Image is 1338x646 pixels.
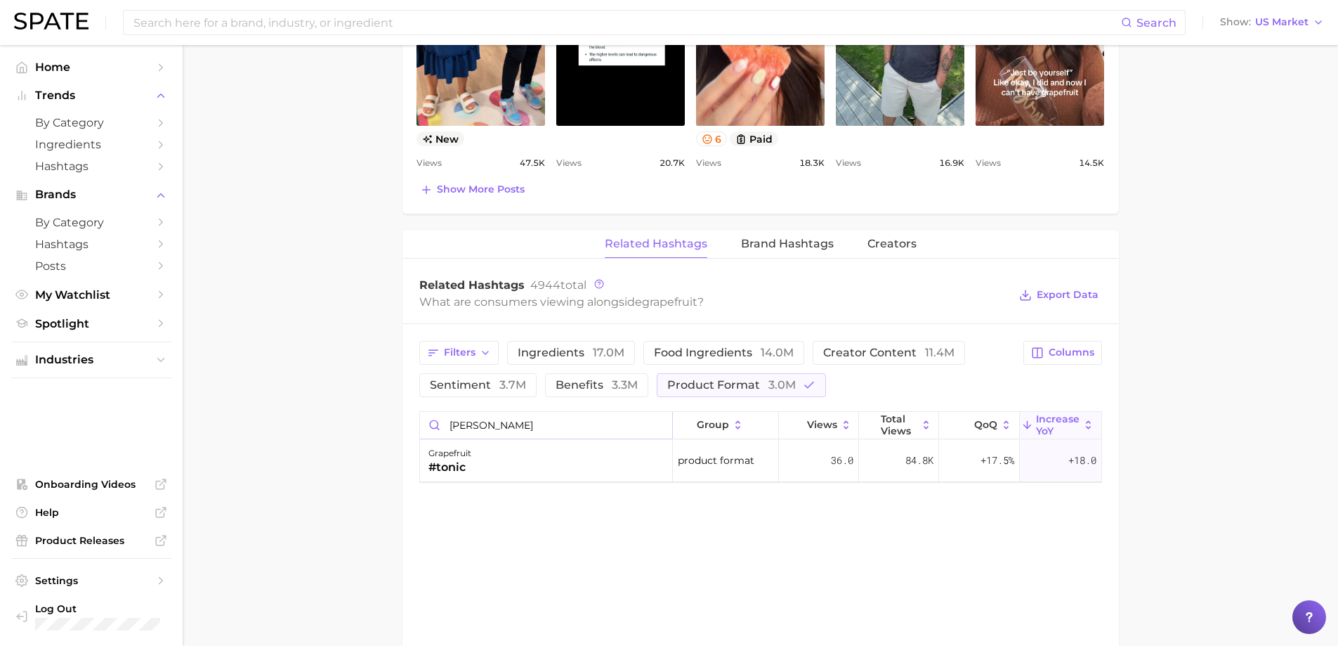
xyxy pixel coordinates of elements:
[11,570,171,591] a: Settings
[530,278,586,292] span: total
[420,440,1101,482] button: grapefruit#tonicproduct format36.084.8k+17.5%+18.0
[779,412,859,439] button: Views
[11,233,171,255] a: Hashtags
[444,347,475,358] span: Filters
[11,313,171,335] a: Spotlight
[11,474,171,495] a: Onboarding Videos
[939,412,1019,439] button: QoQ
[799,155,825,172] span: 18.3k
[35,478,147,491] span: Onboarding Videos
[741,238,834,250] span: Brand Hashtags
[35,89,147,102] span: Trends
[1136,16,1176,30] span: Search
[974,419,997,430] span: QoQ
[419,278,525,292] span: Related Hashtags
[11,212,171,233] a: by Category
[35,60,147,74] span: Home
[1220,18,1251,26] span: Show
[518,347,624,358] span: ingredients
[530,278,560,292] span: 4944
[761,346,794,359] span: 14.0m
[730,131,778,146] button: paid
[612,378,638,392] span: 3.3m
[1037,289,1098,301] span: Export Data
[980,452,1014,469] span: +17.5%
[807,419,837,430] span: Views
[14,13,88,30] img: SPATE
[132,11,1121,34] input: Search here for a brand, industry, or ingredient
[867,238,917,250] span: Creators
[1036,413,1080,436] span: increase YoY
[768,378,796,392] span: 3.0m
[660,155,685,172] span: 20.7k
[1049,347,1094,358] span: Columns
[1023,341,1101,365] button: Columns
[437,183,525,195] span: Show more posts
[11,255,171,277] a: Posts
[1020,412,1101,439] button: increase YoY
[696,131,728,146] button: 6
[11,502,171,523] a: Help
[11,184,171,205] button: Brands
[1079,155,1104,172] span: 14.5k
[1216,13,1327,32] button: ShowUS Market
[11,134,171,155] a: Ingredients
[697,419,729,430] span: group
[520,155,545,172] span: 47.5k
[11,85,171,106] button: Trends
[35,138,147,151] span: Ingredients
[35,188,147,201] span: Brands
[417,180,528,200] button: Show more posts
[696,155,721,172] span: Views
[11,598,171,635] a: Log out. Currently logged in with e-mail laura.epstein@givaudan.com.
[831,452,853,469] span: 36.0
[976,155,1001,172] span: Views
[11,56,171,78] a: Home
[823,347,955,358] span: creator content
[35,534,147,547] span: Product Releases
[654,347,794,358] span: food ingredients
[593,346,624,359] span: 17.0m
[11,530,171,551] a: Product Releases
[420,412,673,439] input: Search in category
[428,445,471,462] div: grapefruit
[419,292,1009,311] div: What are consumers viewing alongside ?
[673,412,779,439] button: group
[417,131,465,146] span: new
[417,155,442,172] span: Views
[605,238,707,250] span: Related Hashtags
[1016,285,1101,305] button: Export Data
[1068,452,1096,469] span: +18.0
[859,412,939,439] button: Total Views
[642,295,697,309] span: grapefruit
[667,380,796,391] span: product format
[35,506,147,519] span: Help
[428,459,471,476] div: #tonic
[35,602,178,615] span: Log Out
[556,155,582,172] span: Views
[11,112,171,134] a: by Category
[556,380,638,391] span: benefits
[1255,18,1309,26] span: US Market
[35,216,147,229] span: by Category
[35,288,147,302] span: My Watchlist
[419,341,499,365] button: Filters
[11,155,171,177] a: Hashtags
[11,349,171,370] button: Industries
[499,378,526,392] span: 3.7m
[35,317,147,330] span: Spotlight
[35,160,147,173] span: Hashtags
[35,354,147,366] span: Industries
[11,284,171,306] a: My Watchlist
[939,155,964,172] span: 16.9k
[905,452,933,469] span: 84.8k
[35,259,147,273] span: Posts
[430,380,526,391] span: sentiment
[35,238,147,251] span: Hashtags
[881,413,918,436] span: Total Views
[35,116,147,129] span: by Category
[925,346,955,359] span: 11.4m
[678,452,754,469] span: product format
[35,574,147,587] span: Settings
[836,155,861,172] span: Views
